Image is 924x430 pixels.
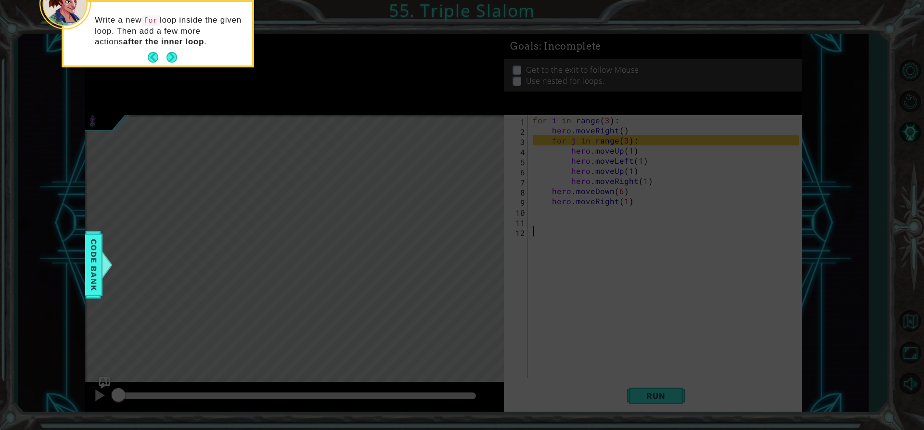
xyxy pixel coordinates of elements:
[148,52,167,63] button: Back
[164,50,180,65] button: Next
[86,235,102,294] span: Code Bank
[141,15,160,26] code: for
[123,37,204,46] strong: after the inner loop
[95,15,245,47] p: Write a new loop inside the given loop. Then add a few more actions .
